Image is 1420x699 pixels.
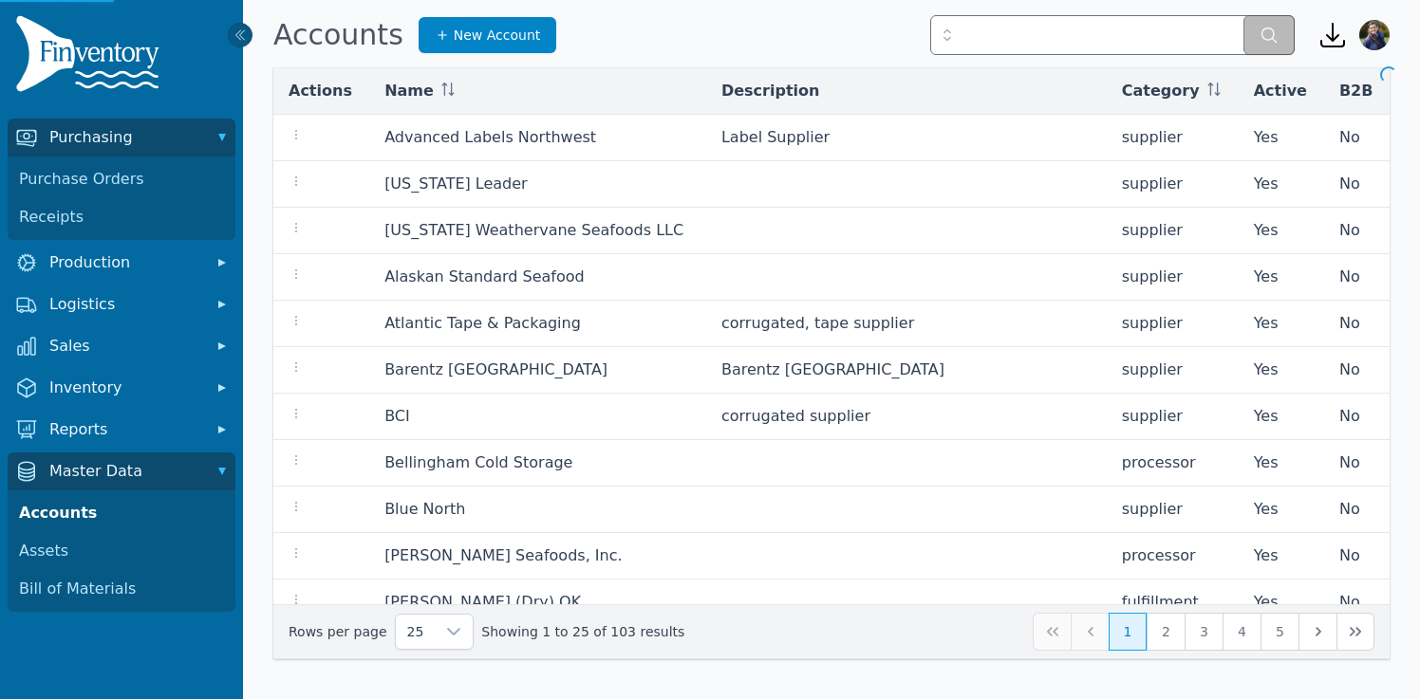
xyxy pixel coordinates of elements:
[1239,208,1324,254] td: Yes
[1107,115,1239,161] td: supplier
[1359,20,1390,50] img: Marina Emerson
[1299,613,1336,651] button: Next Page
[706,394,1107,440] td: corrugated supplier
[1239,440,1324,487] td: Yes
[8,452,235,490] button: Master Data
[1336,613,1374,651] button: Last Page
[1239,347,1324,394] td: Yes
[384,453,572,471] a: Bellingham Cold Storage
[1107,208,1239,254] td: supplier
[8,369,235,407] button: Inventory
[1324,347,1390,394] td: No
[1324,254,1390,301] td: No
[384,314,581,332] a: Atlantic Tape & Packaging
[49,460,201,483] span: Master Data
[1107,394,1239,440] td: supplier
[1239,301,1324,347] td: Yes
[384,593,581,611] a: [PERSON_NAME] (Dry) OK
[11,198,232,236] a: Receipts
[11,532,232,570] a: Assets
[384,546,622,564] a: [PERSON_NAME] Seafoods, Inc.
[1239,487,1324,533] td: Yes
[1185,613,1223,651] button: Page 3
[1122,80,1200,102] span: Category
[49,126,201,149] span: Purchasing
[8,411,235,449] button: Reports
[1324,579,1390,626] td: No
[1107,579,1239,626] td: fulfillment
[1324,208,1390,254] td: No
[1239,161,1324,208] td: Yes
[273,18,403,52] h1: Accounts
[1324,161,1390,208] td: No
[49,293,201,316] span: Logistics
[8,327,235,365] button: Sales
[384,128,596,146] a: Advanced Labels Northwest
[396,615,436,649] span: Rows per page
[706,115,1107,161] td: Label Supplier
[419,17,557,53] a: New Account
[454,26,541,45] span: New Account
[1239,533,1324,579] td: Yes
[49,335,201,358] span: Sales
[1324,440,1390,487] td: No
[8,244,235,282] button: Production
[1107,161,1239,208] td: supplier
[1239,579,1324,626] td: Yes
[384,175,528,193] a: [US_STATE] Leader
[384,407,410,425] a: BCI
[1324,394,1390,440] td: No
[1239,254,1324,301] td: Yes
[384,80,434,102] span: Name
[1223,613,1261,651] button: Page 4
[8,119,235,156] button: Purchasing
[1107,487,1239,533] td: supplier
[49,377,201,399] span: Inventory
[289,80,352,102] span: Actions
[384,360,607,378] a: Barentz [GEOGRAPHIC_DATA]
[1147,613,1185,651] button: Page 2
[1324,533,1390,579] td: No
[1254,80,1307,102] span: Active
[1239,394,1324,440] td: Yes
[49,418,201,441] span: Reports
[1107,347,1239,394] td: supplier
[11,494,232,532] a: Accounts
[1324,115,1390,161] td: No
[1107,440,1239,487] td: processor
[49,251,201,274] span: Production
[1339,80,1373,102] span: B2B
[384,500,465,518] a: Blue North
[11,570,232,608] a: Bill of Materials
[1109,613,1147,651] button: Page 1
[706,347,1107,394] td: Barentz [GEOGRAPHIC_DATA]
[384,267,585,285] a: Alaskan Standard Seafood
[1261,613,1299,651] button: Page 5
[11,160,232,198] a: Purchase Orders
[1324,301,1390,347] td: No
[1239,115,1324,161] td: Yes
[384,221,683,239] a: [US_STATE] Weathervane Seafoods LLC
[1107,533,1239,579] td: processor
[721,80,819,102] span: Description
[1107,254,1239,301] td: supplier
[15,15,167,100] img: Finventory
[8,285,235,323] button: Logistics
[481,622,684,641] span: Showing 1 to 25 of 103 results
[706,301,1107,347] td: corrugated, tape supplier
[1324,487,1390,533] td: No
[1107,301,1239,347] td: supplier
